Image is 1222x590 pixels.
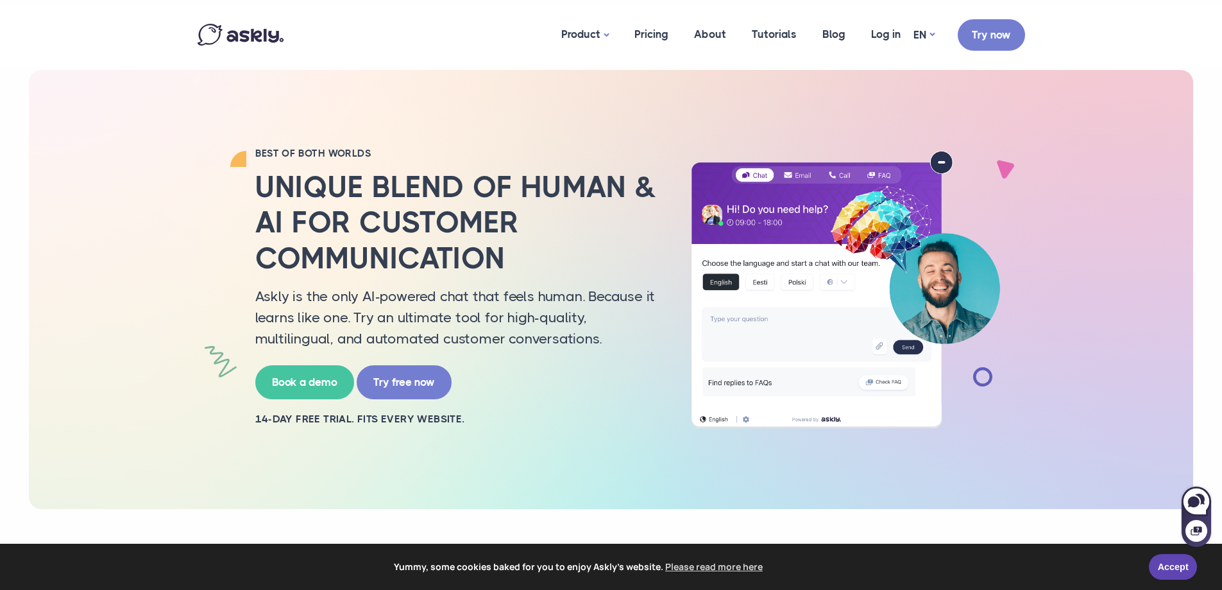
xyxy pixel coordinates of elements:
[255,286,659,349] p: Askly is the only AI-powered chat that feels human. Because it learns like one. Try an ultimate t...
[255,169,659,276] h2: Unique blend of human & AI for customer communication
[622,3,681,65] a: Pricing
[1180,484,1212,548] iframe: Askly chat
[255,147,659,160] h2: BEST OF BOTH WORLDS
[681,3,739,65] a: About
[679,151,1012,428] img: AI multilingual chat
[198,24,284,46] img: Askly
[663,557,765,577] a: learn more about cookies
[858,3,913,65] a: Log in
[739,3,810,65] a: Tutorials
[913,26,935,44] a: EN
[548,3,622,67] a: Product
[1149,554,1197,580] a: Accept
[958,19,1025,51] a: Try now
[255,365,354,399] a: Book a demo
[810,3,858,65] a: Blog
[19,557,1140,577] span: Yummy, some cookies baked for you to enjoy Askly's website.
[255,412,659,426] h2: 14-day free trial. Fits every website.
[357,365,452,399] a: Try free now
